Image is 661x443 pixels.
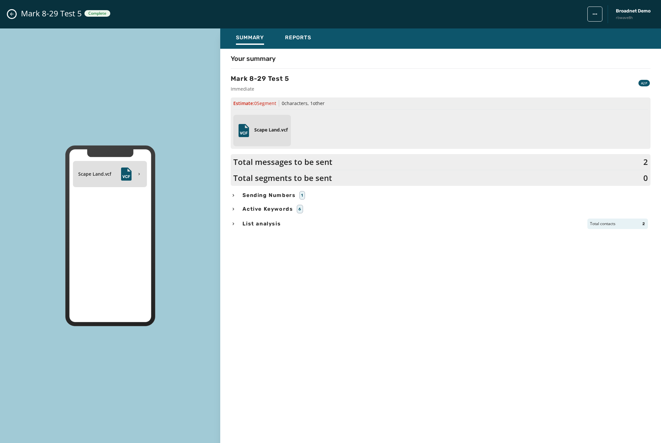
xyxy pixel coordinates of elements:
[254,100,276,106] span: 0 Segment
[236,34,264,41] span: Summary
[233,100,276,107] span: Estimate:
[297,205,303,213] div: 6
[285,34,311,41] span: Reports
[241,191,297,199] span: Sending Numbers
[254,127,288,133] h4: Scape Land.vcf
[88,11,106,16] span: Complete
[643,157,648,167] span: 2
[231,74,289,83] h3: Mark 8-29 Test 5
[241,220,282,228] span: List analysis
[21,8,82,19] span: Mark 8-29 Test 5
[231,86,289,92] span: Immediate
[642,221,645,226] span: 2
[616,15,651,21] span: rbwave8h
[233,157,332,167] span: Total messages to be sent
[231,54,276,63] h4: Your summary
[78,171,111,177] h4: Scape Land.vcf
[590,221,616,226] span: Total contacts
[616,8,651,14] span: Broadnet Demo
[299,191,305,200] div: 1
[638,80,650,86] div: A2P
[643,173,648,183] span: 0
[587,7,602,22] button: broadcast action menu
[233,173,332,183] span: Total segments to be sent
[282,100,308,106] span: 0 characters
[241,205,294,213] span: Active Keywords
[308,100,325,106] span: , 1 other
